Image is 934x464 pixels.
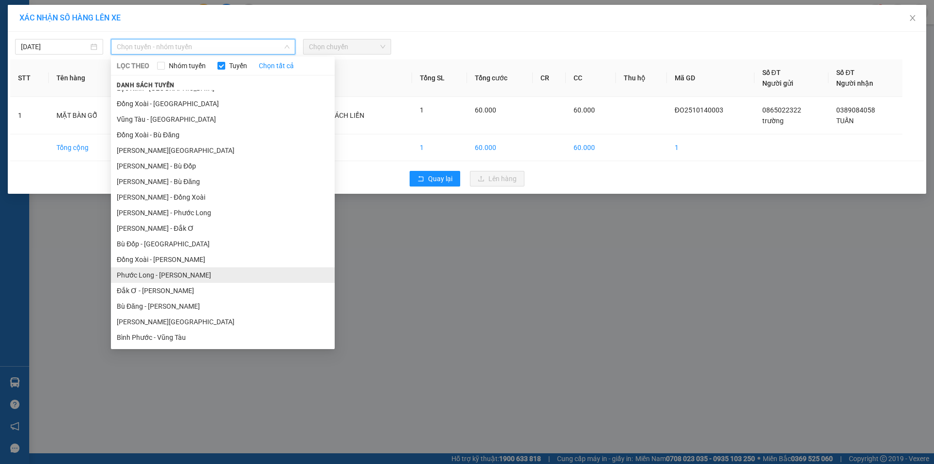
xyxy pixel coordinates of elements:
[49,134,126,161] td: Tổng cộng
[76,9,99,19] span: Nhận:
[284,44,290,50] span: down
[762,117,784,125] span: trường
[762,79,793,87] span: Người gửi
[111,174,335,189] li: [PERSON_NAME] - Bù Đăng
[165,60,210,71] span: Nhóm tuyến
[8,8,69,32] div: VP Đắk Ơ
[7,64,22,74] span: CR :
[467,59,533,97] th: Tổng cước
[19,13,121,22] span: XÁC NHẬN SỐ HÀNG LÊN XE
[667,59,754,97] th: Mã GD
[309,39,385,54] span: Chọn chuyến
[836,69,855,76] span: Số ĐT
[675,106,723,114] span: ĐO2510140003
[76,32,142,43] div: A KIÊN
[10,59,49,97] th: STT
[762,69,781,76] span: Số ĐT
[49,59,126,97] th: Tên hàng
[475,106,496,114] span: 60.000
[417,175,424,183] span: rollback
[111,314,335,330] li: [PERSON_NAME][GEOGRAPHIC_DATA]
[762,106,801,114] span: 0865022322
[76,8,142,32] div: VP Đồng Xoài
[836,117,854,125] span: TUẤN
[566,134,616,161] td: 60.000
[111,143,335,158] li: [PERSON_NAME][GEOGRAPHIC_DATA]
[111,158,335,174] li: [PERSON_NAME] - Bù Đốp
[111,283,335,298] li: Đắk Ơ - [PERSON_NAME]
[574,106,595,114] span: 60.000
[262,59,412,97] th: Ghi chú
[111,111,335,127] li: Vũng Tàu - [GEOGRAPHIC_DATA]
[21,41,89,52] input: 14/10/2025
[111,252,335,267] li: Đồng Xoài - [PERSON_NAME]
[667,134,754,161] td: 1
[410,171,460,186] button: rollbackQuay lại
[8,32,69,43] div: HẢ
[111,96,335,111] li: Đồng Xoài - [GEOGRAPHIC_DATA]
[111,127,335,143] li: Đồng Xoài - Bù Đăng
[117,39,289,54] span: Chọn tuyến - nhóm tuyến
[117,60,149,71] span: LỌC THEO
[49,97,126,134] td: MẶT BÀN GỖ
[111,189,335,205] li: [PERSON_NAME] - Đồng Xoài
[111,267,335,283] li: Phước Long - [PERSON_NAME]
[899,5,926,32] button: Close
[8,9,23,19] span: Gửi:
[836,79,873,87] span: Người nhận
[111,298,335,314] li: Bù Đăng - [PERSON_NAME]
[566,59,616,97] th: CC
[836,106,875,114] span: 0389084058
[111,330,335,345] li: Bình Phước - Vũng Tàu
[111,236,335,252] li: Bù Đốp - [GEOGRAPHIC_DATA]
[7,63,71,74] div: 30.000
[533,59,566,97] th: CR
[412,59,467,97] th: Tổng SL
[470,171,524,186] button: uploadLên hàng
[412,134,467,161] td: 1
[259,60,294,71] a: Chọn tất cả
[10,97,49,134] td: 1
[420,106,424,114] span: 1
[616,59,667,97] th: Thu hộ
[428,173,452,184] span: Quay lại
[909,14,916,22] span: close
[111,205,335,221] li: [PERSON_NAME] - Phước Long
[111,221,335,236] li: [PERSON_NAME] - Đắk Ơ
[225,60,251,71] span: Tuyến
[111,81,180,90] span: Danh sách tuyến
[467,134,533,161] td: 60.000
